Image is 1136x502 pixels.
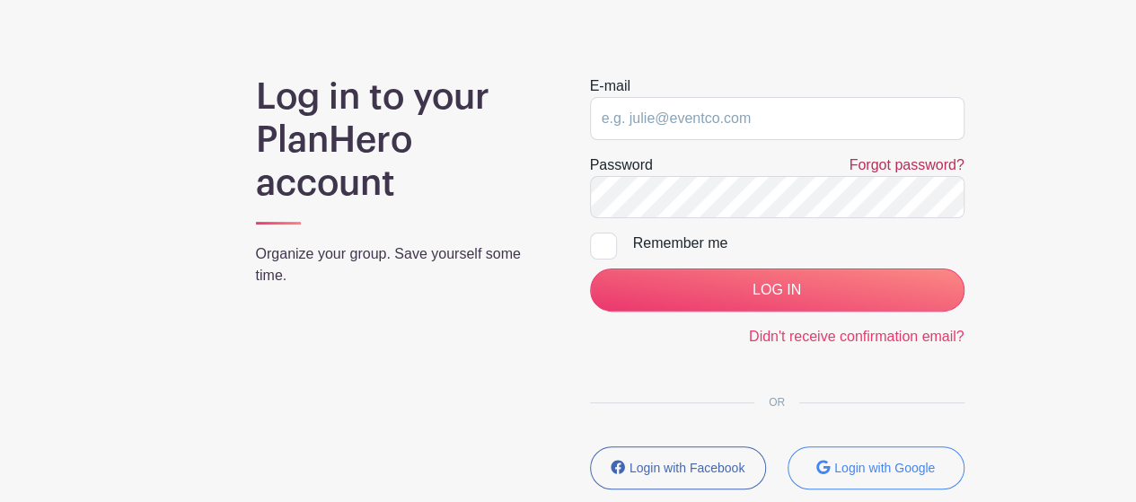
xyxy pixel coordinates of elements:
span: OR [754,396,799,409]
a: Didn't receive confirmation email? [749,329,964,344]
div: Remember me [633,233,964,254]
button: Login with Facebook [590,446,767,489]
input: e.g. julie@eventco.com [590,97,964,140]
label: Password [590,154,653,176]
small: Login with Facebook [630,461,744,475]
p: Organize your group. Save yourself some time. [256,243,547,286]
h1: Log in to your PlanHero account [256,75,547,205]
label: E-mail [590,75,630,97]
input: LOG IN [590,269,964,312]
button: Login with Google [788,446,964,489]
small: Login with Google [834,461,935,475]
a: Forgot password? [849,157,964,172]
